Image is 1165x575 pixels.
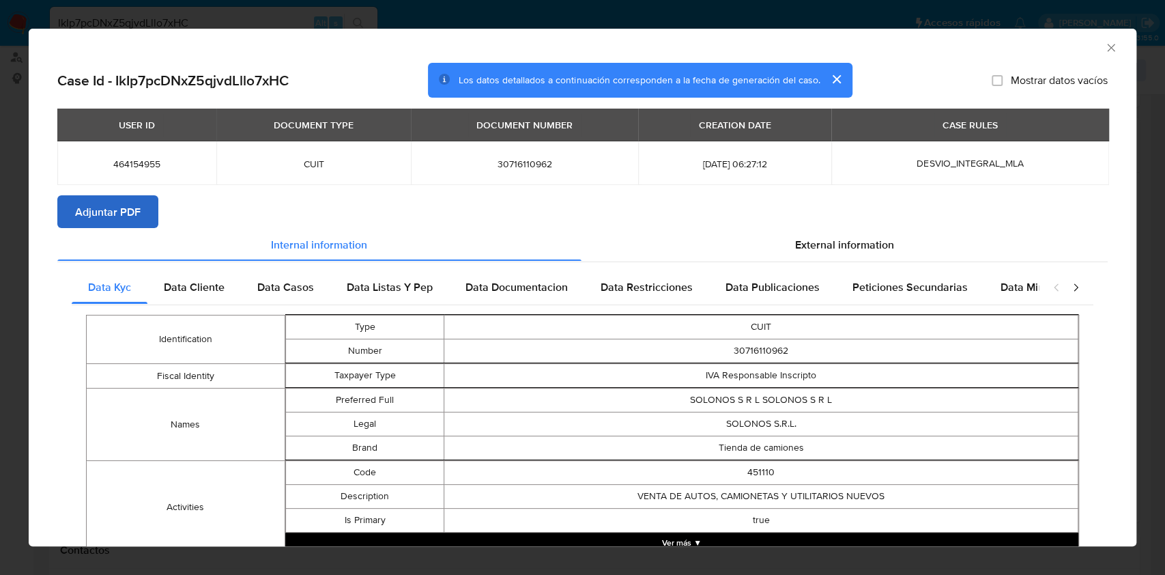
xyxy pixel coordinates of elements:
[285,484,444,508] td: Description
[992,74,1003,85] input: Mostrar datos vacíos
[257,279,314,295] span: Data Casos
[57,228,1108,261] div: Detailed info
[347,279,433,295] span: Data Listas Y Pep
[88,279,131,295] span: Data Kyc
[444,460,1078,484] td: 451110
[444,388,1078,412] td: SOLONOS S R L SOLONOS S R L
[285,315,444,339] td: Type
[285,339,444,363] td: Number
[465,279,568,295] span: Data Documentacion
[934,113,1006,137] div: CASE RULES
[285,460,444,484] td: Code
[444,339,1078,363] td: 30716110962
[444,363,1078,387] td: IVA Responsable Inscripto
[725,279,820,295] span: Data Publicaciones
[690,113,779,137] div: CREATION DATE
[917,156,1023,170] span: DESVIO_INTEGRAL_MLA
[285,363,444,387] td: Taxpayer Type
[444,508,1078,532] td: true
[444,412,1078,436] td: SOLONOS S.R.L.
[87,363,285,388] td: Fiscal Identity
[57,71,289,89] h2: Case Id - IkIp7pcDNxZ5qjvdLllo7xHC
[852,279,968,295] span: Peticiones Secundarias
[444,484,1078,508] td: VENTA DE AUTOS, CAMIONETAS Y UTILITARIOS NUEVOS
[601,279,693,295] span: Data Restricciones
[87,315,285,363] td: Identification
[72,271,1039,304] div: Detailed internal info
[285,388,444,412] td: Preferred Full
[87,388,285,460] td: Names
[444,315,1078,339] td: CUIT
[233,158,394,170] span: CUIT
[74,158,200,170] span: 464154955
[265,113,362,137] div: DOCUMENT TYPE
[427,158,622,170] span: 30716110962
[285,508,444,532] td: Is Primary
[87,460,285,553] td: Activities
[285,532,1078,552] button: Expand array
[444,436,1078,460] td: Tienda de camiones
[111,113,163,137] div: USER ID
[285,412,444,436] td: Legal
[164,279,225,295] span: Data Cliente
[271,236,367,252] span: Internal information
[459,73,820,87] span: Los datos detallados a continuación corresponden a la fecha de generación del caso.
[1104,41,1117,53] button: Cerrar ventana
[468,113,581,137] div: DOCUMENT NUMBER
[57,195,158,228] button: Adjuntar PDF
[1011,73,1108,87] span: Mostrar datos vacíos
[655,158,815,170] span: [DATE] 06:27:12
[1001,279,1076,295] span: Data Minoridad
[285,436,444,460] td: Brand
[75,197,141,227] span: Adjuntar PDF
[820,63,852,96] button: cerrar
[795,236,894,252] span: External information
[29,29,1136,546] div: closure-recommendation-modal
